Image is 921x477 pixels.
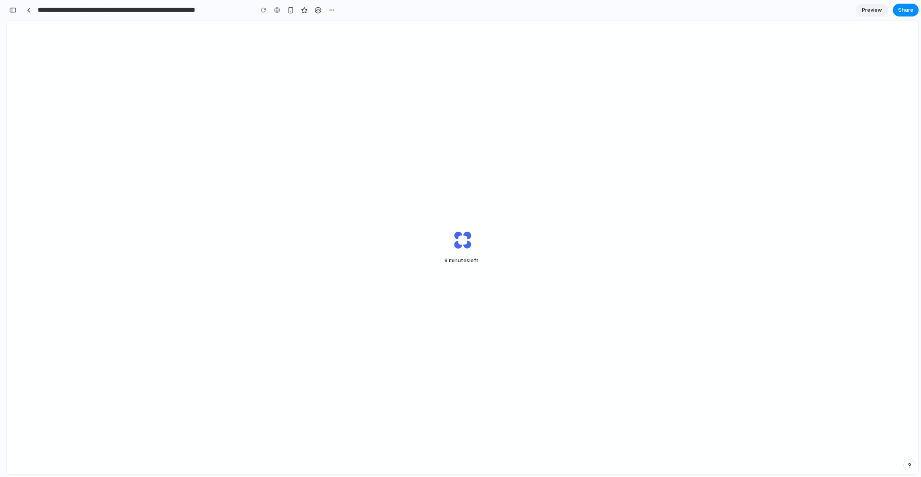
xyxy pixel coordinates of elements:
a: Preview [856,4,888,16]
button: Share [893,4,919,16]
span: Share [898,6,913,14]
span: minutes left [440,257,485,265]
span: 9 [444,257,448,263]
span: Preview [862,6,882,14]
